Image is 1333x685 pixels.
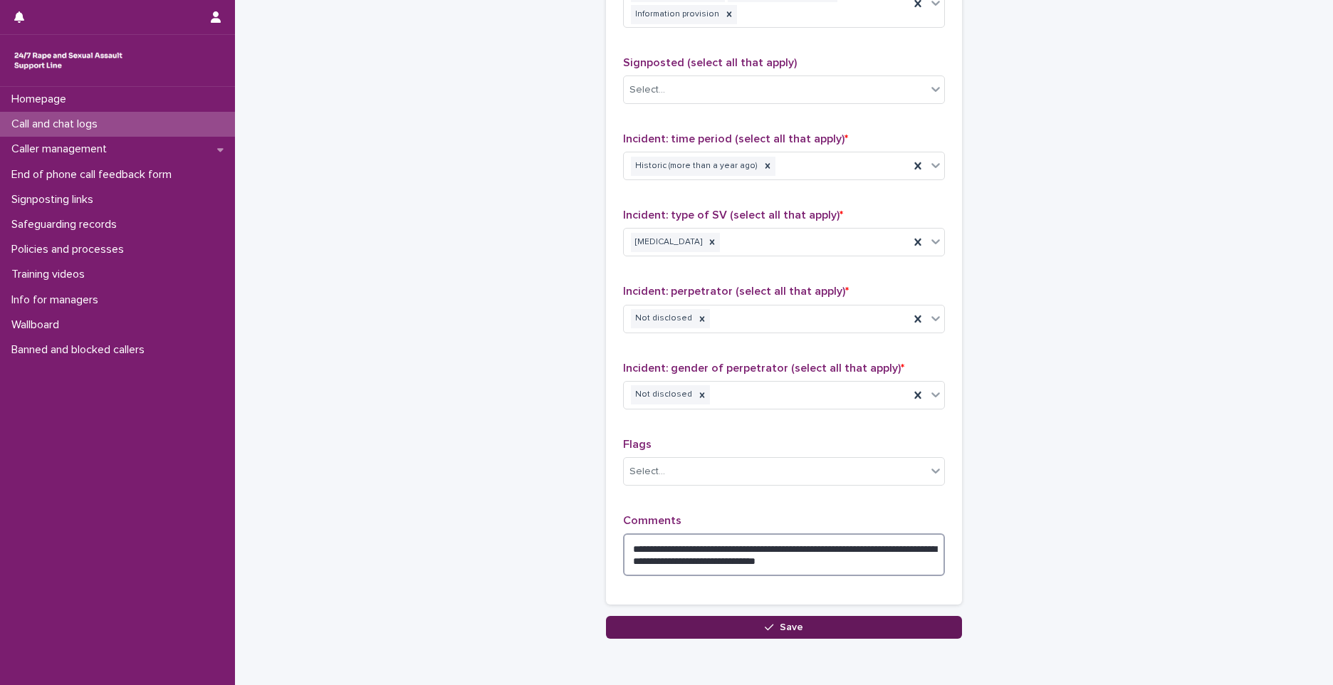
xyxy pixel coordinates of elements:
p: Homepage [6,93,78,106]
div: Not disclosed [631,309,694,328]
span: Save [780,622,803,632]
p: Caller management [6,142,118,156]
p: Signposting links [6,193,105,206]
div: Not disclosed [631,385,694,404]
p: End of phone call feedback form [6,168,183,182]
span: Incident: type of SV (select all that apply) [623,209,843,221]
img: rhQMoQhaT3yELyF149Cw [11,46,125,75]
div: Information provision [631,5,721,24]
span: Flags [623,439,652,450]
p: Call and chat logs [6,117,109,131]
span: Incident: time period (select all that apply) [623,133,848,145]
p: Policies and processes [6,243,135,256]
div: Select... [629,464,665,479]
p: Safeguarding records [6,218,128,231]
div: [MEDICAL_DATA] [631,233,704,252]
p: Wallboard [6,318,70,332]
div: Select... [629,83,665,98]
button: Save [606,616,962,639]
span: Comments [623,515,681,526]
span: Incident: gender of perpetrator (select all that apply) [623,362,904,374]
div: Historic (more than a year ago) [631,157,760,176]
p: Info for managers [6,293,110,307]
p: Banned and blocked callers [6,343,156,357]
span: Signposted (select all that apply) [623,57,797,68]
span: Incident: perpetrator (select all that apply) [623,286,849,297]
p: Training videos [6,268,96,281]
